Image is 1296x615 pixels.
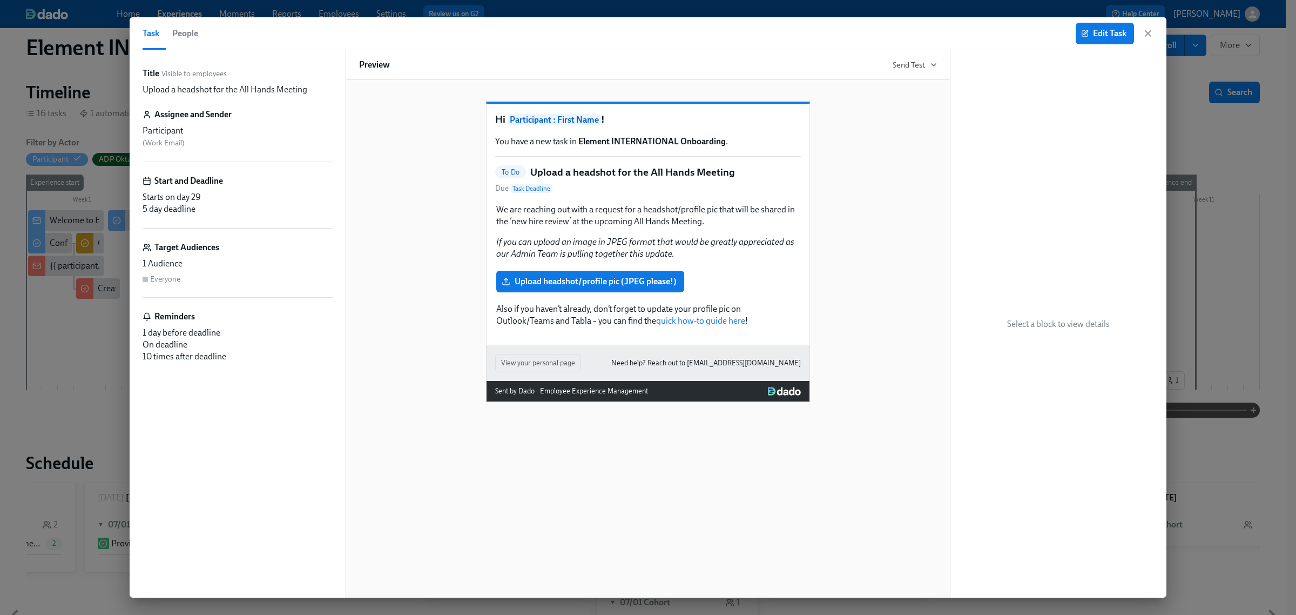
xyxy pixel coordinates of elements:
div: 1 Audience [143,258,333,270]
div: Participant [143,125,333,137]
div: On deadline [143,339,333,351]
span: People [172,26,198,41]
h1: Hi ! [495,112,801,127]
p: Upload a headshot for the All Hands Meeting [143,84,307,96]
span: View your personal page [501,358,575,369]
div: Upload headshot/profile pic (JPEG please!) [495,270,801,293]
div: Everyone [150,274,180,284]
img: Dado [768,387,801,396]
span: Visible to employees [161,69,227,79]
span: Task [143,26,159,41]
div: 10 times after deadline [143,351,333,363]
div: Starts on day 29 [143,191,333,203]
p: You have a new task in . [495,136,801,148]
h6: Start and Deadline [154,175,223,187]
div: We are reaching out with a request for a headshot/profile pic that will be shared in the ‘new hir... [495,203,801,261]
h6: Reminders [154,311,195,323]
button: Send Test [893,59,937,70]
span: To Do [495,168,526,176]
span: Participant : First Name [508,114,601,125]
button: Edit Task [1076,23,1134,44]
span: ( Work Email ) [143,138,185,148]
div: 1 day before deadline [143,327,333,339]
div: Sent by Dado - Employee Experience Management [495,385,648,397]
strong: Element INTERNATIONAL Onboarding [578,136,726,146]
span: Edit Task [1083,28,1126,39]
h5: Upload a headshot for the All Hands Meeting [530,165,735,179]
div: Also if you haven’t already, don’t forget to update your profile pic on Outlook/Teams and Tabla –... [495,302,801,328]
span: Due [495,183,552,194]
h6: Assignee and Sender [154,109,232,121]
span: Task Deadline [510,184,552,193]
div: Select a block to view details [950,50,1166,598]
button: View your personal page [495,354,581,372]
span: 5 day deadline [143,204,195,214]
h6: Preview [359,59,390,71]
label: Title [143,68,159,79]
a: Need help? Reach out to [EMAIL_ADDRESS][DOMAIN_NAME] [611,357,801,369]
h6: Target Audiences [154,242,219,253]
